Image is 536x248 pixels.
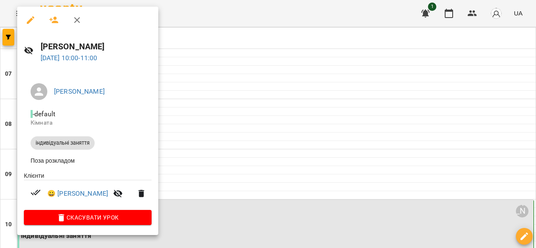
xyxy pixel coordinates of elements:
ul: Клієнти [24,171,152,210]
p: Кімната [31,119,145,127]
svg: Візит сплачено [31,187,41,197]
span: індивідуальні заняття [31,139,95,147]
a: 😀 [PERSON_NAME] [47,189,108,199]
li: Поза розкладом [24,153,152,168]
span: - default [31,110,57,118]
span: Скасувати Урок [31,212,145,222]
h6: [PERSON_NAME] [41,40,152,53]
a: [PERSON_NAME] [54,87,105,95]
a: [DATE] 10:00-11:00 [41,54,98,62]
button: Скасувати Урок [24,210,152,225]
